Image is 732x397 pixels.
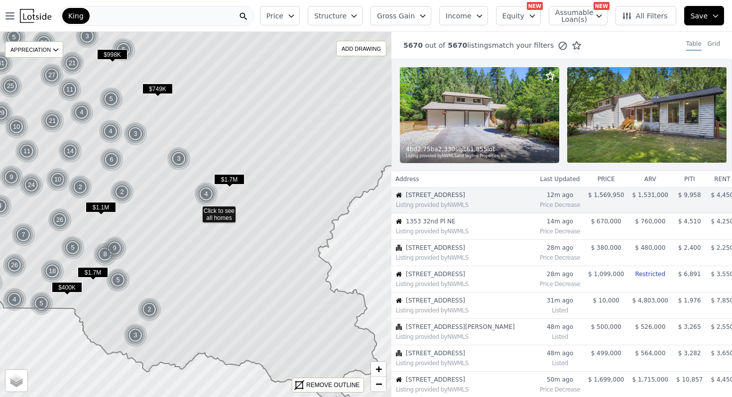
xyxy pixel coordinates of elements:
img: Property Photo 1 [400,67,559,163]
img: g1.png [93,242,118,266]
div: Listing provided by NWMLS [396,201,535,209]
span: $749K [142,84,173,94]
div: APPRECIATION [5,41,63,58]
div: Price Decrease [540,199,580,209]
span: $ 10,857 [676,376,703,383]
img: Condominium [396,245,402,251]
img: g1.png [48,208,72,232]
div: 5 [2,25,26,49]
img: g1.png [15,139,39,163]
img: g1.png [99,87,123,111]
div: Listed [540,331,580,341]
button: Save [684,6,724,25]
span: + [375,363,382,375]
img: g1.png [123,323,148,347]
img: House [396,218,402,224]
span: Price [266,11,283,21]
button: All Filters [615,6,676,25]
span: 61,855 [467,145,488,153]
span: [STREET_ADDRESS] [406,244,525,252]
div: Price Decrease [540,252,580,262]
div: ADD DRAWING [337,41,386,56]
th: piti [672,171,707,187]
div: Restricted [632,270,668,278]
time: 2025-08-26 20:42 [540,297,580,304]
img: House [396,271,402,277]
span: $ 9,958 [678,192,701,198]
div: 5 [112,38,135,62]
div: $1.7M [214,174,244,189]
div: 4 [194,182,218,206]
span: − [375,378,382,390]
span: $ 6,891 [678,271,701,278]
div: Grid [708,40,720,51]
div: Listing provided by NWMLS [396,227,535,235]
div: NEW [594,2,610,10]
div: Listing provided by NWMLS and Skyline Properties, Inc. [406,153,554,159]
div: 2 [110,180,134,204]
span: All Filters [622,11,668,21]
div: 3 [123,122,147,146]
time: 2025-08-26 20:23 [540,376,580,384]
span: Equity [502,11,524,21]
span: $ 10,000 [593,297,619,304]
span: $ 480,000 [635,244,665,251]
span: Save [691,11,708,21]
button: Assumable Loan(s) [549,6,608,25]
img: g1.png [11,223,36,247]
span: $ 3,265 [678,323,701,330]
div: Table [686,40,702,51]
span: $ 1,531,000 [632,192,668,198]
div: Listed [540,357,580,367]
img: g1.png [112,38,136,62]
div: 24 [19,173,43,197]
div: NEW [527,2,543,10]
span: $ 564,000 [635,350,665,357]
div: 21 [40,109,64,133]
button: Income [439,6,488,25]
div: 26 [48,208,72,232]
div: 27 [40,63,64,87]
img: g1.png [68,175,93,199]
time: 2025-08-26 20:45 [540,244,580,252]
div: 5 [29,292,53,315]
span: [STREET_ADDRESS][PERSON_NAME] [406,323,525,331]
a: Property Photo 14bd2.75ba2,330sqft61,855lotListing provided byNWMLSand Skyline Properties, Inc.Pr... [391,59,732,171]
div: Listing provided by NWMLS [396,306,535,314]
time: 2025-08-26 20:59 [540,217,580,225]
span: $ 760,000 [635,218,665,225]
img: g1.png [40,109,65,133]
img: g1.png [19,173,44,197]
a: Zoom in [371,362,386,377]
div: Price Decrease [540,225,580,235]
div: 3 [123,323,147,347]
span: match your filters [492,40,554,50]
div: REMOVE OUTLINE [306,381,360,390]
img: g1.png [4,115,29,139]
span: Income [446,11,472,21]
div: 14 [58,139,82,163]
div: out of listings [391,40,582,51]
img: g1.png [29,292,54,315]
div: Listing provided by NWMLS [396,333,535,341]
span: 5670 [445,41,467,49]
span: $1.1M [86,202,116,212]
div: $1.1M [86,202,116,216]
div: Price Decrease [540,384,580,394]
div: 3 [167,147,191,171]
a: Zoom out [371,377,386,392]
span: $ 499,000 [591,350,621,357]
span: $ 1,699,000 [588,376,624,383]
img: g1.png [58,139,83,163]
img: Condominium [396,324,402,330]
div: $998K [97,49,127,64]
img: g1.png [61,236,85,260]
span: [STREET_ADDRESS] [406,191,525,199]
div: 26 [2,253,26,277]
span: [STREET_ADDRESS] [406,349,525,357]
time: 2025-08-26 20:25 [540,349,580,357]
img: g1.png [110,180,134,204]
button: Gross Gain [370,6,431,25]
div: Listing provided by NWMLS [396,386,535,394]
div: 8 [93,242,117,266]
